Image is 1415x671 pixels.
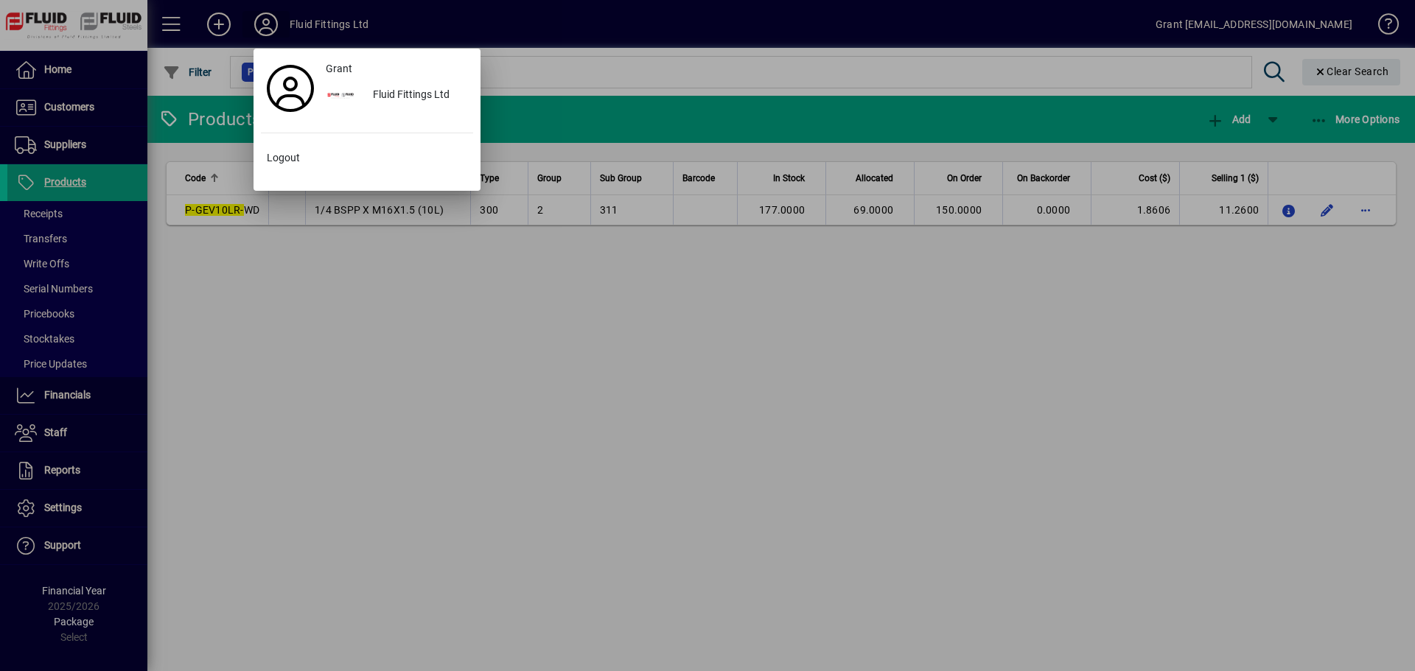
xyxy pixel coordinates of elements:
[261,145,473,172] button: Logout
[261,75,320,102] a: Profile
[361,82,473,109] div: Fluid Fittings Ltd
[267,150,300,166] span: Logout
[326,61,352,77] span: Grant
[320,82,473,109] button: Fluid Fittings Ltd
[320,56,473,82] a: Grant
